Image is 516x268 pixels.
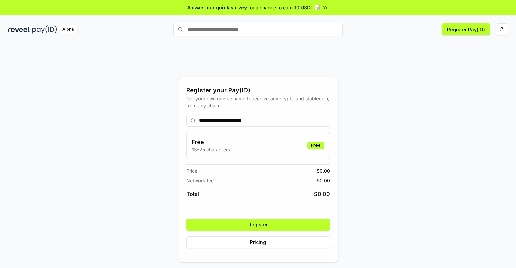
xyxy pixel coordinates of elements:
[192,138,230,146] h3: Free
[316,167,330,174] span: $ 0.00
[248,4,321,11] span: for a chance to earn 10 USDT 📝
[186,167,197,174] span: Price
[58,25,77,34] div: Alpha
[314,190,330,198] span: $ 0.00
[186,95,330,109] div: Get your own unique name to receive any crypto and stablecoin, from any chain
[186,190,199,198] span: Total
[316,177,330,184] span: $ 0.00
[442,23,490,35] button: Register Pay(ID)
[186,219,330,231] button: Register
[187,4,247,11] span: Answer our quick survey
[307,142,324,149] div: Free
[186,236,330,248] button: Pricing
[186,177,214,184] span: Network fee
[192,146,230,153] p: 13-25 characters
[8,25,31,34] img: reveel_dark
[32,25,57,34] img: pay_id
[186,86,330,95] div: Register your Pay(ID)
